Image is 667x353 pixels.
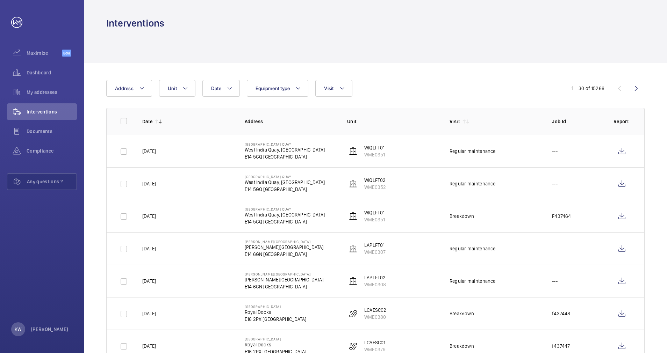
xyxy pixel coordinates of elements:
[245,207,325,211] p: [GEOGRAPHIC_DATA] Quay
[552,310,570,317] p: f437448
[364,209,385,216] p: WIQLFT01
[450,310,474,317] div: Breakdown
[27,69,77,76] span: Dashboard
[27,50,62,57] span: Maximize
[552,118,602,125] p: Job Id
[245,118,336,125] p: Address
[347,118,438,125] p: Unit
[15,326,21,333] p: KW
[552,180,558,187] p: ---
[247,80,309,97] button: Equipment type
[245,240,323,244] p: [PERSON_NAME][GEOGRAPHIC_DATA]
[245,211,325,218] p: West India Quay, [GEOGRAPHIC_DATA]
[450,245,495,252] div: Regular maintenance
[245,146,325,153] p: West India Quay, [GEOGRAPHIC_DATA]
[27,108,77,115] span: Interventions
[315,80,352,97] button: Visit
[364,242,386,249] p: LAPLFT01
[245,186,325,193] p: E14 5GQ [GEOGRAPHIC_DATA]
[245,276,323,283] p: [PERSON_NAME][GEOGRAPHIC_DATA]
[364,151,385,158] p: WME0351
[245,175,325,179] p: [GEOGRAPHIC_DATA] Quay
[364,346,386,353] p: WME0379
[62,50,71,57] span: Beta
[168,86,177,91] span: Unit
[552,343,570,350] p: f437447
[349,147,357,155] img: elevator.svg
[142,310,156,317] p: [DATE]
[27,147,77,154] span: Compliance
[31,326,69,333] p: [PERSON_NAME]
[27,89,77,96] span: My addresses
[349,179,357,188] img: elevator.svg
[349,212,357,220] img: elevator.svg
[450,180,495,187] div: Regular maintenance
[245,142,325,146] p: [GEOGRAPHIC_DATA] Quay
[27,178,77,185] span: Any questions ?
[364,249,386,256] p: WME0307
[364,144,385,151] p: WIQLFT01
[142,118,152,125] p: Date
[364,307,386,314] p: LCAESC02
[364,216,385,223] p: WME0351
[349,277,357,285] img: elevator.svg
[245,272,323,276] p: [PERSON_NAME][GEOGRAPHIC_DATA]
[364,274,386,281] p: LAPLFT02
[450,118,460,125] p: Visit
[142,213,156,220] p: [DATE]
[349,342,357,350] img: escalator.svg
[142,343,156,350] p: [DATE]
[211,86,221,91] span: Date
[450,343,474,350] div: Breakdown
[245,316,307,323] p: E16 2PX [GEOGRAPHIC_DATA]
[552,148,558,155] p: ---
[256,86,290,91] span: Equipment type
[349,244,357,253] img: elevator.svg
[142,180,156,187] p: [DATE]
[202,80,240,97] button: Date
[106,17,164,30] h1: Interventions
[450,213,474,220] div: Breakdown
[614,118,630,125] p: Report
[142,278,156,285] p: [DATE]
[364,281,386,288] p: WME0308
[159,80,195,97] button: Unit
[349,309,357,318] img: escalator.svg
[245,304,307,309] p: [GEOGRAPHIC_DATA]
[245,309,307,316] p: Royal Docks
[450,148,495,155] div: Regular maintenance
[552,278,558,285] p: ---
[142,148,156,155] p: [DATE]
[27,128,77,135] span: Documents
[142,245,156,252] p: [DATE]
[364,184,386,191] p: WME0352
[364,314,386,321] p: WME0380
[552,245,558,252] p: ---
[450,278,495,285] div: Regular maintenance
[245,244,323,251] p: [PERSON_NAME][GEOGRAPHIC_DATA]
[364,177,386,184] p: WIQLFT02
[115,86,134,91] span: Address
[245,283,323,290] p: E14 6GN [GEOGRAPHIC_DATA]
[245,179,325,186] p: West India Quay, [GEOGRAPHIC_DATA]
[245,341,307,348] p: Royal Docks
[324,86,333,91] span: Visit
[245,218,325,225] p: E14 5GQ [GEOGRAPHIC_DATA]
[245,153,325,160] p: E14 5GQ [GEOGRAPHIC_DATA]
[106,80,152,97] button: Address
[245,337,307,341] p: [GEOGRAPHIC_DATA]
[572,85,604,92] div: 1 – 30 of 15266
[245,251,323,258] p: E14 6GN [GEOGRAPHIC_DATA]
[364,339,386,346] p: LCAESC01
[552,213,571,220] p: F437464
